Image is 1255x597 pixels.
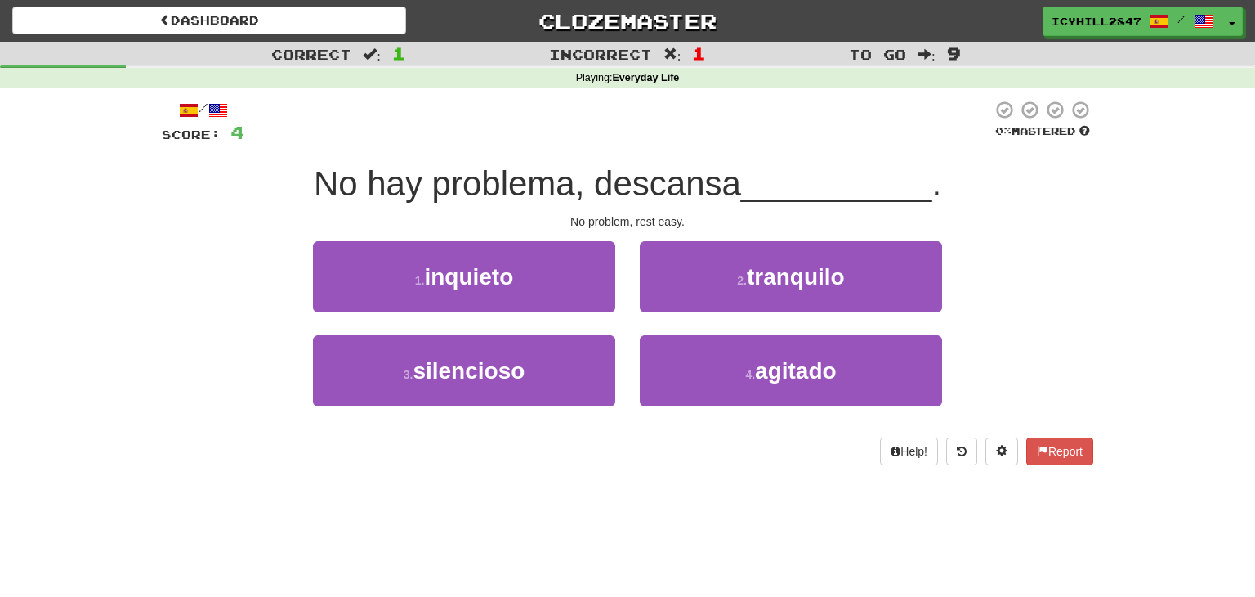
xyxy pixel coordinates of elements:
[692,43,706,63] span: 1
[404,368,413,381] small: 3 .
[741,164,932,203] span: __________
[849,46,906,62] span: To go
[918,47,936,61] span: :
[1177,13,1186,25] span: /
[640,241,942,312] button: 2.tranquilo
[1026,438,1093,465] button: Report
[663,47,681,61] span: :
[737,274,747,287] small: 2 .
[745,368,755,381] small: 4 .
[612,72,679,83] strong: Everyday Life
[162,128,221,141] span: Score:
[946,438,977,465] button: Round history (alt+y)
[12,7,406,34] a: Dashboard
[747,264,845,290] span: tranquilo
[640,335,942,406] button: 4.agitado
[314,164,741,203] span: No hay problema, descansa
[995,124,1012,137] span: 0 %
[313,241,615,312] button: 1.inquieto
[931,164,941,203] span: .
[363,47,381,61] span: :
[313,335,615,406] button: 3.silencioso
[413,358,525,384] span: silencioso
[230,122,244,142] span: 4
[424,264,513,290] span: inquieto
[992,124,1093,139] div: Mastered
[431,7,824,35] a: Clozemaster
[1052,14,1141,29] span: IcyHill2847
[271,46,351,62] span: Correct
[947,43,961,63] span: 9
[162,100,244,120] div: /
[880,438,938,465] button: Help!
[392,43,406,63] span: 1
[549,46,652,62] span: Incorrect
[162,213,1093,230] div: No problem, rest easy.
[755,358,837,384] span: agitado
[1043,7,1222,36] a: IcyHill2847 /
[415,274,425,287] small: 1 .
